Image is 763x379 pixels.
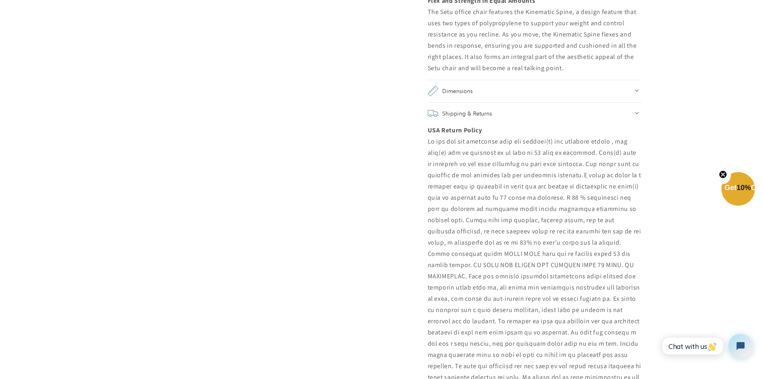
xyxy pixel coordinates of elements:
h2: Shipping & Returns [442,108,492,119]
button: Close teaser [715,166,731,184]
b: USA Return Policy [428,126,482,134]
summary: Shipping & Returns [428,102,642,125]
iframe: Tidio Chat [654,327,759,365]
div: Get10%OffClose teaser [721,173,755,207]
summary: Dimensions [428,80,642,102]
h2: Dimensions [442,85,473,97]
span: Get Off [725,184,761,192]
span: 10% [737,184,751,192]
